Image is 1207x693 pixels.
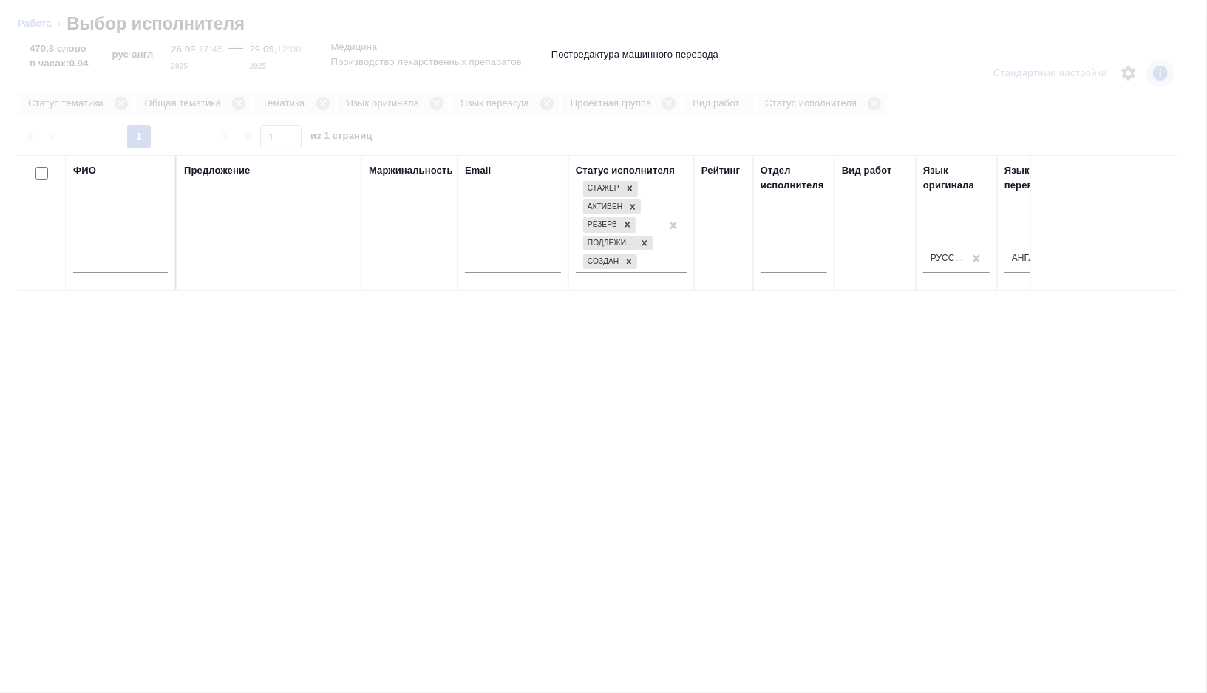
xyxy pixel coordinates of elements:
[583,217,619,233] div: Резерв
[931,252,965,264] div: Русский
[701,163,740,178] div: Рейтинг
[576,163,675,178] div: Статус исполнителя
[583,236,636,251] div: Подлежит внедрению
[551,47,718,62] p: Постредактура машинного перевода
[583,181,622,197] div: Стажер
[465,163,491,178] div: Email
[583,254,621,270] div: Создан
[582,234,654,253] div: Стажер, Активен, Резерв, Подлежит внедрению, Создан
[369,163,453,178] div: Маржинальность
[583,199,625,215] div: Активен
[73,163,96,178] div: ФИО
[184,163,251,178] div: Предложение
[923,163,990,193] div: Язык оригинала
[582,180,639,198] div: Стажер, Активен, Резерв, Подлежит внедрению, Создан
[842,163,892,178] div: Вид работ
[761,163,827,193] div: Отдел исполнителя
[1004,163,1071,193] div: Язык перевода
[582,198,642,216] div: Стажер, Активен, Резерв, Подлежит внедрению, Создан
[582,216,637,234] div: Стажер, Активен, Резерв, Подлежит внедрению, Создан
[582,253,639,271] div: Стажер, Активен, Резерв, Подлежит внедрению, Создан
[1012,252,1046,264] div: Английский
